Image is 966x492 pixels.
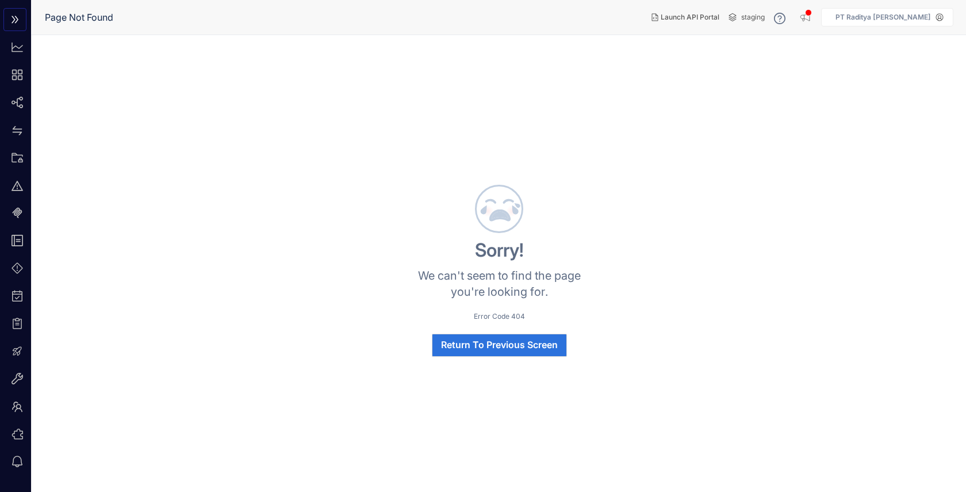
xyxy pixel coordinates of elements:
span: Page Not Found [45,12,113,22]
span: swap [11,125,23,136]
button: double-right [3,8,26,31]
span: Launch API Portal [661,13,719,21]
span: warning [11,180,23,192]
span: Return To Previous Screen [441,340,558,350]
span: team [11,401,23,413]
p: We can't seem to find the page [418,268,581,284]
p: PT Raditya [PERSON_NAME] [835,13,931,21]
span: double-right [10,15,20,25]
p: Error Code 404 [474,308,525,325]
h1: Sorry! [475,242,524,258]
p: you're looking for. [451,284,548,300]
span: staging [741,13,765,21]
button: Return To Previous Screen [432,334,567,357]
button: Launch API Portal [642,8,729,26]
